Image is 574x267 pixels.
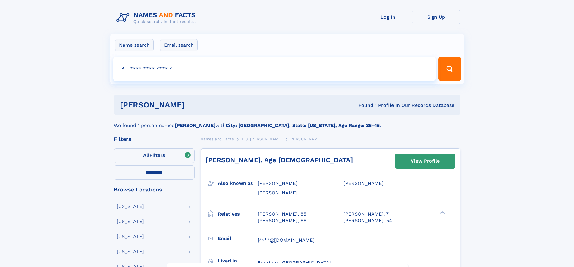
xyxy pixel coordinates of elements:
[117,249,144,254] div: [US_STATE]
[240,137,243,141] span: H
[343,211,391,217] a: [PERSON_NAME], 71
[258,180,298,186] span: [PERSON_NAME]
[218,209,258,219] h3: Relatives
[226,123,380,128] b: City: [GEOGRAPHIC_DATA], State: [US_STATE], Age Range: 35-45
[120,101,272,109] h1: [PERSON_NAME]
[114,187,195,192] div: Browse Locations
[258,211,306,217] a: [PERSON_NAME], 85
[258,190,298,196] span: [PERSON_NAME]
[438,57,461,81] button: Search Button
[395,154,455,168] a: View Profile
[411,154,440,168] div: View Profile
[250,135,282,143] a: [PERSON_NAME]
[258,260,331,265] span: Bourbon, [GEOGRAPHIC_DATA]
[218,233,258,244] h3: Email
[218,178,258,188] h3: Also known as
[175,123,215,128] b: [PERSON_NAME]
[143,152,149,158] span: All
[114,10,201,26] img: Logo Names and Facts
[364,10,412,24] a: Log In
[240,135,243,143] a: H
[412,10,460,24] a: Sign Up
[271,102,454,109] div: Found 1 Profile In Our Records Database
[117,204,144,209] div: [US_STATE]
[438,210,445,214] div: ❯
[206,156,353,164] a: [PERSON_NAME], Age [DEMOGRAPHIC_DATA]
[113,57,436,81] input: search input
[343,217,392,224] a: [PERSON_NAME], 54
[114,148,195,163] label: Filters
[114,115,460,129] div: We found 1 person named with .
[250,137,282,141] span: [PERSON_NAME]
[160,39,198,51] label: Email search
[117,219,144,224] div: [US_STATE]
[218,256,258,266] h3: Lived in
[115,39,154,51] label: Name search
[343,180,384,186] span: [PERSON_NAME]
[201,135,234,143] a: Names and Facts
[258,217,306,224] a: [PERSON_NAME], 66
[117,234,144,239] div: [US_STATE]
[289,137,322,141] span: [PERSON_NAME]
[114,136,195,142] div: Filters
